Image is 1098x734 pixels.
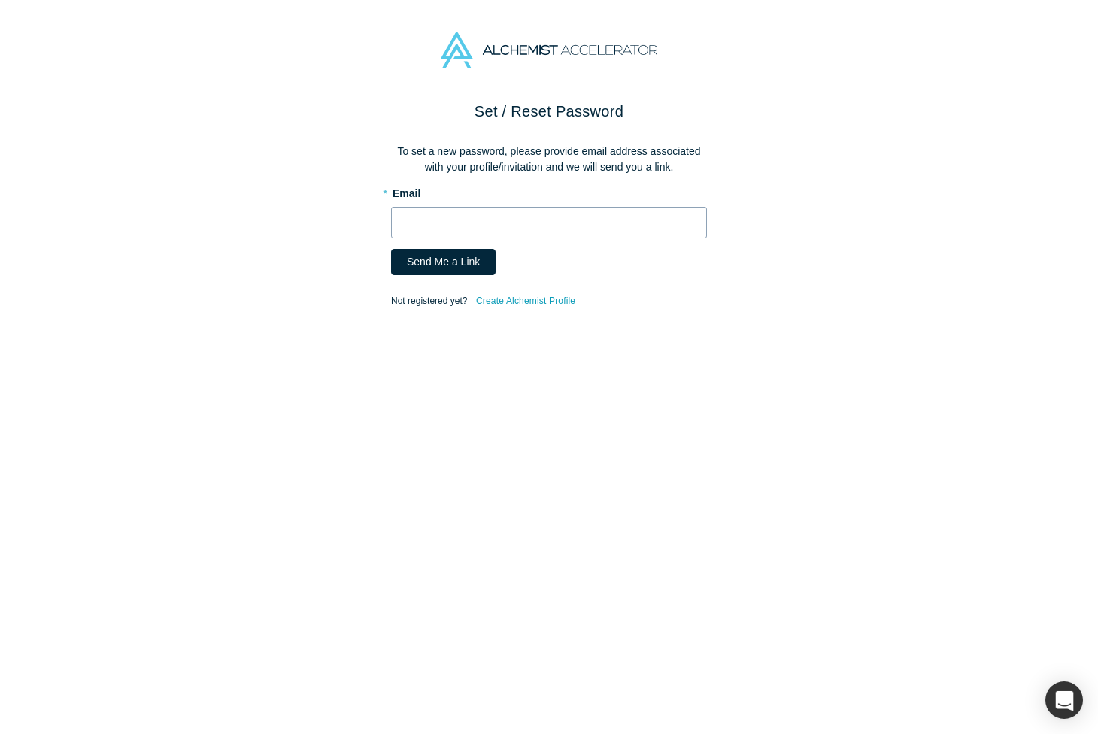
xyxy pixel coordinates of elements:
[391,249,496,275] button: Send Me a Link
[441,32,657,68] img: Alchemist Accelerator Logo
[391,100,707,123] h2: Set / Reset Password
[391,296,467,306] span: Not registered yet?
[391,144,707,175] p: To set a new password, please provide email address associated with your profile/invitation and w...
[475,291,576,311] a: Create Alchemist Profile
[391,180,707,202] label: Email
